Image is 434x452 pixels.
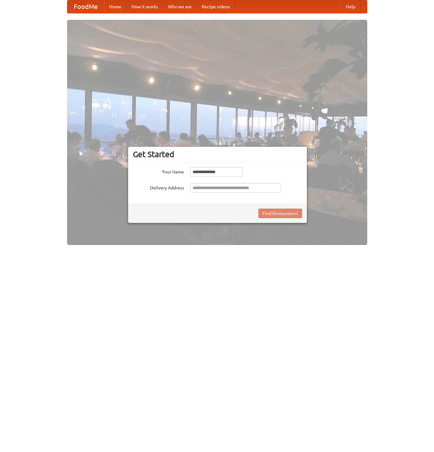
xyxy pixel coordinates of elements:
[163,0,197,13] a: Who we are
[258,209,302,218] button: Find Restaurants!
[133,167,184,175] label: Your Name
[133,183,184,191] label: Delivery Address
[104,0,126,13] a: Home
[133,149,302,159] h3: Get Started
[67,0,104,13] a: FoodMe
[126,0,163,13] a: How it works
[341,0,361,13] a: Help
[197,0,235,13] a: Recipe videos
